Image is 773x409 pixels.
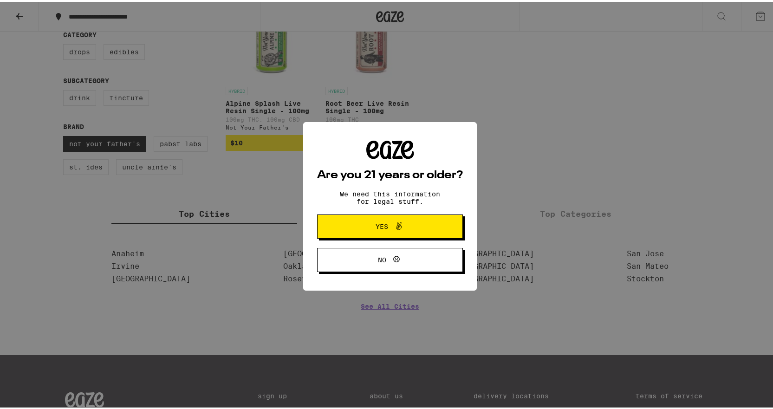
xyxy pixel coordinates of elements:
span: Hi. Need any help? [6,6,67,14]
h2: Are you 21 years or older? [317,168,463,179]
span: Yes [376,221,389,228]
button: Yes [317,213,463,237]
button: No [317,246,463,270]
span: No [378,255,386,261]
p: We need this information for legal stuff. [332,188,448,203]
